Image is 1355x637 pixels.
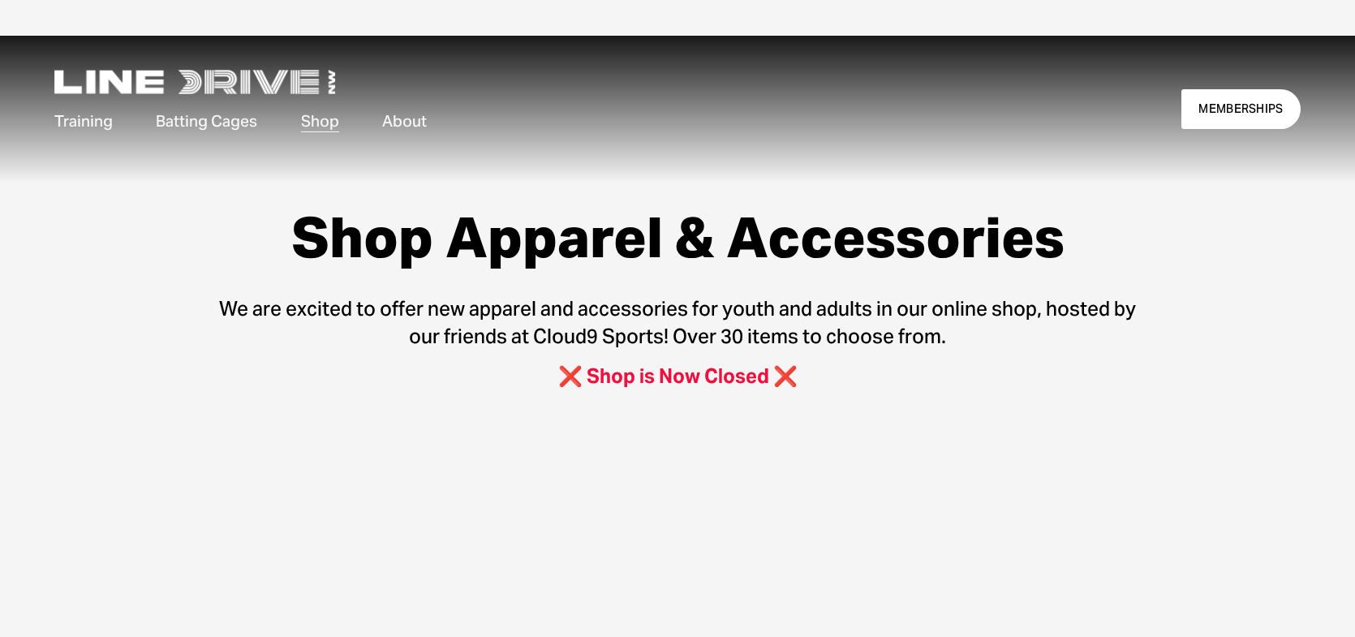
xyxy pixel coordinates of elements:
span: About [382,110,427,132]
a: MEMBERSHIPS [1181,89,1301,129]
a: folder dropdown [54,109,113,134]
strong: ❌ Shop is Now Closed ❌ [558,364,798,389]
span: Training [54,110,113,132]
a: folder dropdown [382,109,427,134]
a: Shop [301,109,339,134]
h1: Shop Apparel & Accessories [205,206,1151,269]
a: folder dropdown [156,109,257,134]
p: We are excited to offer new apparel and accessories for youth and adults in our online shop, host... [205,295,1151,350]
span: Batting Cages [156,110,257,132]
img: LineDrive NorthWest [54,70,335,94]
